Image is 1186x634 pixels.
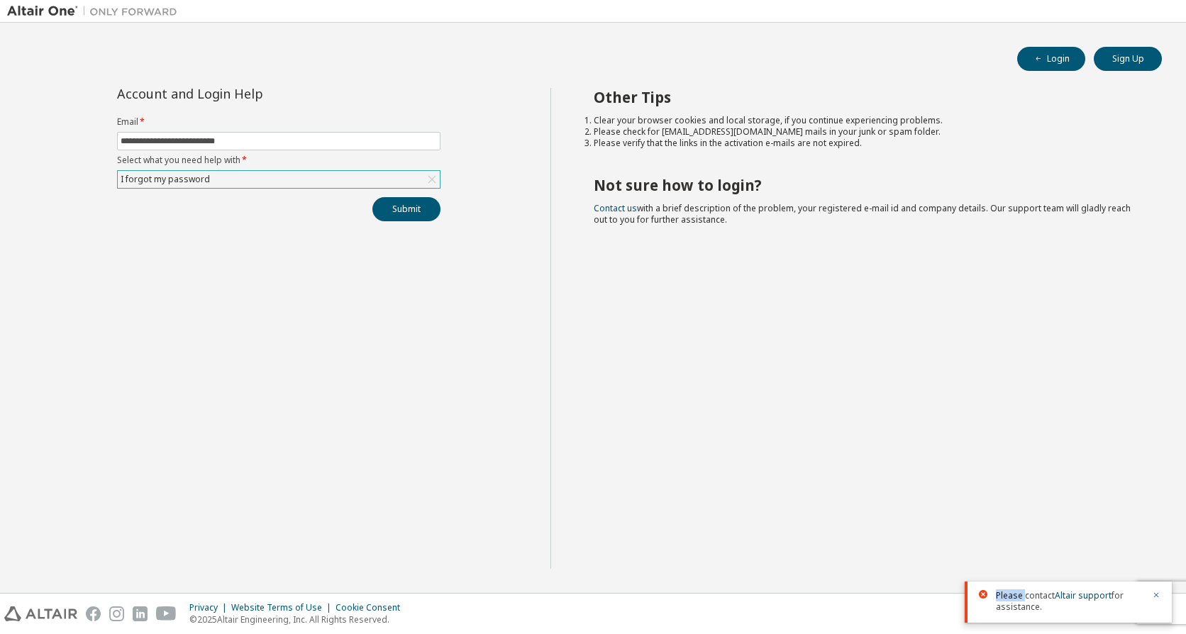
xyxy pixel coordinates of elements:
img: facebook.svg [86,606,101,621]
button: Sign Up [1094,47,1162,71]
div: Account and Login Help [117,88,376,99]
span: with a brief description of the problem, your registered e-mail id and company details. Our suppo... [594,202,1131,226]
img: altair_logo.svg [4,606,77,621]
li: Please check for [EMAIL_ADDRESS][DOMAIN_NAME] mails in your junk or spam folder. [594,126,1137,138]
h2: Not sure how to login? [594,176,1137,194]
img: instagram.svg [109,606,124,621]
p: © 2025 Altair Engineering, Inc. All Rights Reserved. [189,613,409,625]
li: Clear your browser cookies and local storage, if you continue experiencing problems. [594,115,1137,126]
div: Cookie Consent [336,602,409,613]
div: Privacy [189,602,231,613]
button: Submit [372,197,440,221]
a: Altair support [1055,589,1112,601]
div: I forgot my password [118,171,440,188]
li: Please verify that the links in the activation e-mails are not expired. [594,138,1137,149]
label: Select what you need help with [117,155,440,166]
h2: Other Tips [594,88,1137,106]
div: Website Terms of Use [231,602,336,613]
button: Login [1017,47,1085,71]
img: Altair One [7,4,184,18]
span: Please contact for assistance. [996,590,1143,613]
a: Contact us [594,202,637,214]
img: linkedin.svg [133,606,148,621]
div: I forgot my password [118,172,212,187]
img: youtube.svg [156,606,177,621]
label: Email [117,116,440,128]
